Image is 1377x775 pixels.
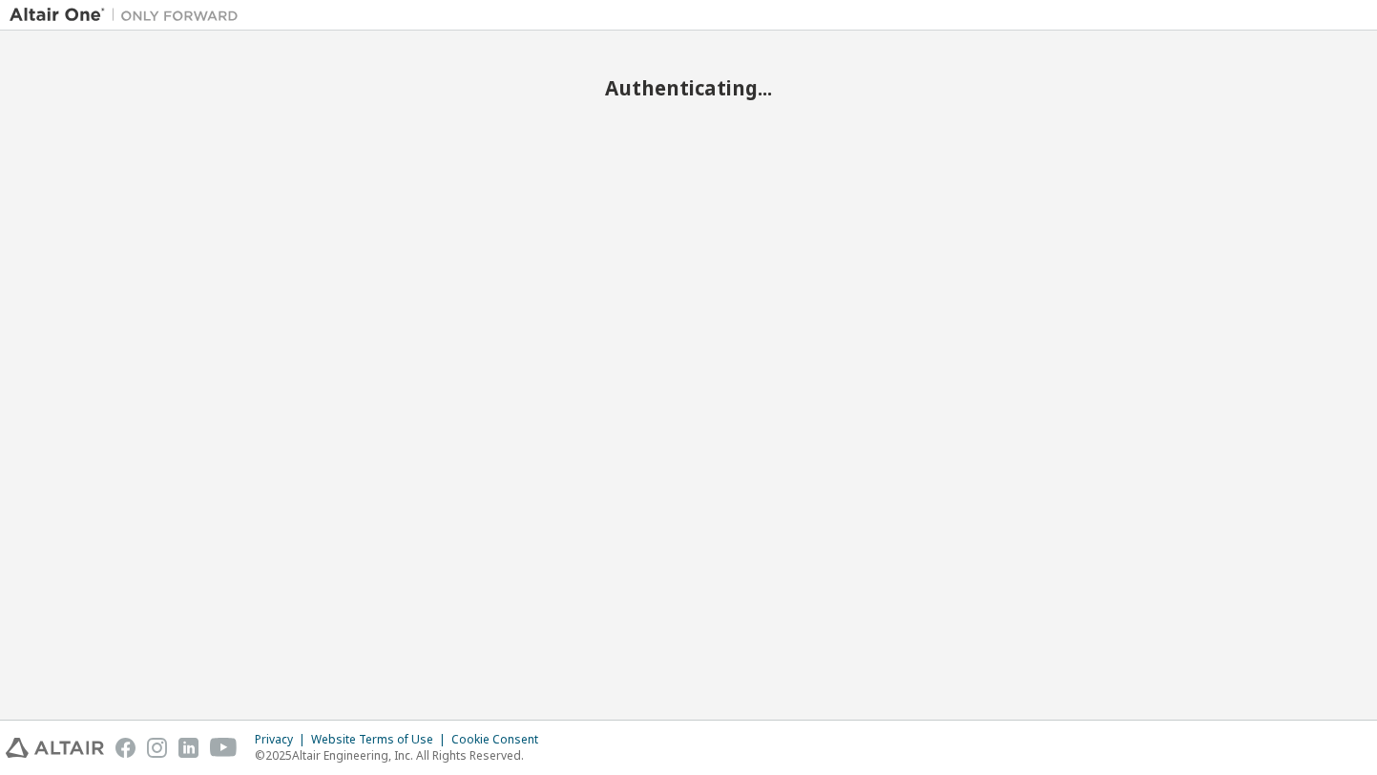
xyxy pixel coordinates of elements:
img: facebook.svg [115,738,136,758]
img: instagram.svg [147,738,167,758]
div: Website Terms of Use [311,732,451,747]
h2: Authenticating... [10,75,1367,100]
div: Privacy [255,732,311,747]
p: © 2025 Altair Engineering, Inc. All Rights Reserved. [255,747,550,764]
img: linkedin.svg [178,738,198,758]
img: Altair One [10,6,248,25]
img: altair_logo.svg [6,738,104,758]
div: Cookie Consent [451,732,550,747]
img: youtube.svg [210,738,238,758]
